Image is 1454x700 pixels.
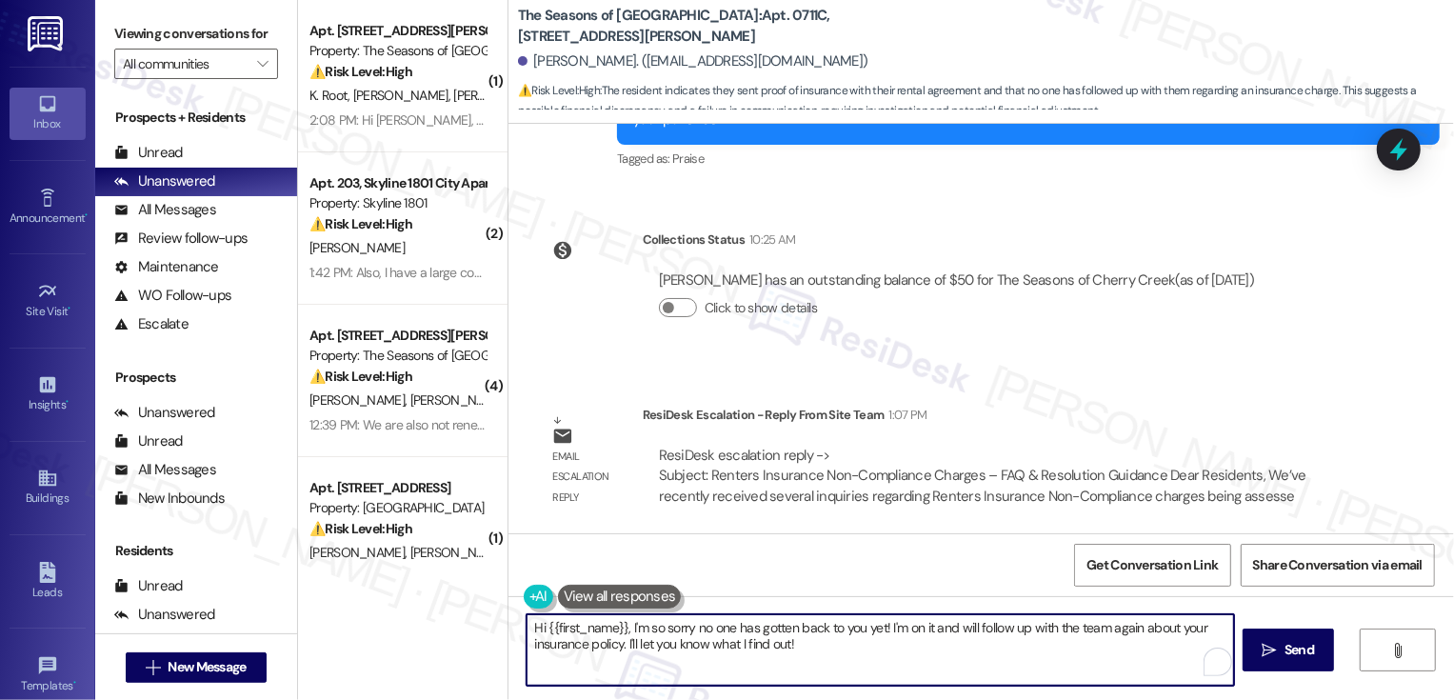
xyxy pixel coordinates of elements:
[114,489,225,509] div: New Inbounds
[643,405,1360,431] div: ResiDesk Escalation - Reply From Site Team
[1074,544,1230,587] button: Get Conversation Link
[114,576,183,596] div: Unread
[1391,643,1405,658] i: 
[114,314,189,334] div: Escalate
[309,63,412,80] strong: ⚠️ Risk Level: High
[309,87,353,104] span: K. Root
[123,49,248,79] input: All communities
[28,16,67,51] img: ResiDesk Logo
[114,460,216,480] div: All Messages
[309,498,486,518] div: Property: [GEOGRAPHIC_DATA]
[10,369,86,420] a: Insights •
[309,326,486,346] div: Apt. [STREET_ADDRESS][PERSON_NAME]
[114,257,219,277] div: Maintenance
[309,520,412,537] strong: ⚠️ Risk Level: High
[1241,544,1435,587] button: Share Conversation via email
[114,200,216,220] div: All Messages
[659,270,1254,290] div: [PERSON_NAME] has an outstanding balance of $50 for The Seasons of Cherry Creek (as of [DATE])
[885,405,927,425] div: 1:07 PM
[114,431,183,451] div: Unread
[453,87,548,104] span: [PERSON_NAME]
[518,81,1454,122] span: : The resident indicates they sent proof of insurance with their rental agreement and that no one...
[114,143,183,163] div: Unread
[617,145,1440,172] div: Tagged as:
[518,51,868,71] div: [PERSON_NAME]. ([EMAIL_ADDRESS][DOMAIN_NAME])
[409,544,505,561] span: [PERSON_NAME]
[705,298,817,318] label: Click to show details
[95,368,297,388] div: Prospects
[66,395,69,409] span: •
[10,88,86,139] a: Inbox
[552,447,627,508] div: Email escalation reply
[353,87,454,104] span: [PERSON_NAME]
[309,391,410,409] span: [PERSON_NAME]
[745,230,796,250] div: 10:25 AM
[1285,640,1314,660] span: Send
[672,150,704,167] span: Praise
[114,19,278,49] label: Viewing conversations for
[1253,555,1423,575] span: Share Conversation via email
[126,652,267,683] button: New Message
[527,614,1234,686] textarea: To enrich screen reader interactions, please activate Accessibility in Grammarly extension settings
[10,462,86,513] a: Buildings
[114,171,215,191] div: Unanswered
[95,108,297,128] div: Prospects + Residents
[257,56,268,71] i: 
[168,657,246,677] span: New Message
[309,173,486,193] div: Apt. 203, Skyline 1801 City Apartments
[309,215,412,232] strong: ⚠️ Risk Level: High
[114,286,231,306] div: WO Follow-ups
[1086,555,1218,575] span: Get Conversation Link
[114,229,248,249] div: Review follow-ups
[10,275,86,327] a: Site Visit •
[10,556,86,608] a: Leads
[309,41,486,61] div: Property: The Seasons of [GEOGRAPHIC_DATA]
[309,346,486,366] div: Property: The Seasons of [GEOGRAPHIC_DATA]
[309,21,486,41] div: Apt. [STREET_ADDRESS][PERSON_NAME]
[95,541,297,561] div: Residents
[146,660,160,675] i: 
[518,83,600,98] strong: ⚠️ Risk Level: High
[309,478,486,498] div: Apt. [STREET_ADDRESS]
[85,209,88,222] span: •
[309,368,412,385] strong: ⚠️ Risk Level: High
[309,193,486,213] div: Property: Skyline 1801
[659,446,1306,506] div: ResiDesk escalation reply -> Subject: Renters Insurance Non-Compliance Charges – FAQ & Resolution...
[309,544,410,561] span: [PERSON_NAME]
[409,391,505,409] span: [PERSON_NAME]
[309,264,1290,281] div: 1:42 PM: Also, I have a large cockroach infestation in my unit, Could you please have a professio...
[73,676,76,690] span: •
[518,6,899,47] b: The Seasons of [GEOGRAPHIC_DATA]: Apt. 0711C, [STREET_ADDRESS][PERSON_NAME]
[114,605,215,625] div: Unanswered
[114,403,215,423] div: Unanswered
[309,239,405,256] span: [PERSON_NAME]
[1263,643,1277,658] i: 
[643,230,745,250] div: Collections Status
[69,302,71,315] span: •
[1243,629,1335,671] button: Send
